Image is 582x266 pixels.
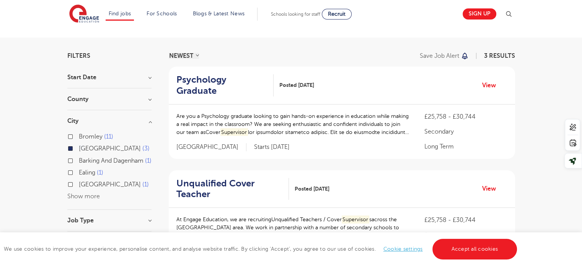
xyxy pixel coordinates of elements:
[484,52,515,59] span: 3 RESULTS
[322,9,352,20] a: Recruit
[79,157,143,164] span: Barking And Dagenham
[424,230,507,240] p: Secondary
[79,169,95,176] span: Ealing
[424,215,507,225] p: £25,758 - £30,744
[328,11,346,17] span: Recruit
[424,142,507,151] p: Long Term
[482,184,502,194] a: View
[420,53,469,59] button: Save job alert
[67,74,152,80] h3: Start Date
[424,127,507,136] p: Secondary
[424,112,507,121] p: £25,758 - £30,744
[463,8,496,20] a: Sign up
[79,169,84,174] input: Ealing 1
[142,181,149,188] span: 1
[176,143,246,151] span: [GEOGRAPHIC_DATA]
[67,193,100,200] button: Show more
[176,112,409,136] p: Are you a Psychology graduate looking to gain hands-on experience in education while making a rea...
[279,81,314,89] span: Posted [DATE]
[4,246,519,252] span: We use cookies to improve your experience, personalise content, and analyse website traffic. By c...
[271,11,320,17] span: Schools looking for staff
[176,178,289,200] a: Unqualified Cover Teacher
[109,11,131,16] a: Find jobs
[79,145,84,150] input: [GEOGRAPHIC_DATA] 3
[176,215,409,240] p: At Engage Education, we are recruitingUnqualified Teachers / Cover sacross the [GEOGRAPHIC_DATA] ...
[67,96,152,102] h3: County
[79,133,103,140] span: Bromley
[342,215,370,224] mark: Supervisor
[383,246,423,252] a: Cookie settings
[79,145,141,152] span: [GEOGRAPHIC_DATA]
[67,53,90,59] span: Filters
[295,185,329,193] span: Posted [DATE]
[176,178,283,200] h2: Unqualified Cover Teacher
[67,217,152,224] h3: Job Type
[145,157,152,164] span: 1
[79,181,141,188] span: [GEOGRAPHIC_DATA]
[104,133,113,140] span: 11
[142,145,150,152] span: 3
[176,74,268,96] h2: Psychology Graduate
[97,169,103,176] span: 1
[193,11,245,16] a: Blogs & Latest News
[482,80,502,90] a: View
[254,143,290,151] p: Starts [DATE]
[79,181,84,186] input: [GEOGRAPHIC_DATA] 1
[67,118,152,124] h3: City
[147,11,177,16] a: For Schools
[79,157,84,162] input: Barking And Dagenham 1
[69,5,99,24] img: Engage Education
[220,128,248,136] mark: Supervisor
[432,239,517,259] a: Accept all cookies
[420,53,459,59] p: Save job alert
[79,133,84,138] input: Bromley 11
[176,74,274,96] a: Psychology Graduate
